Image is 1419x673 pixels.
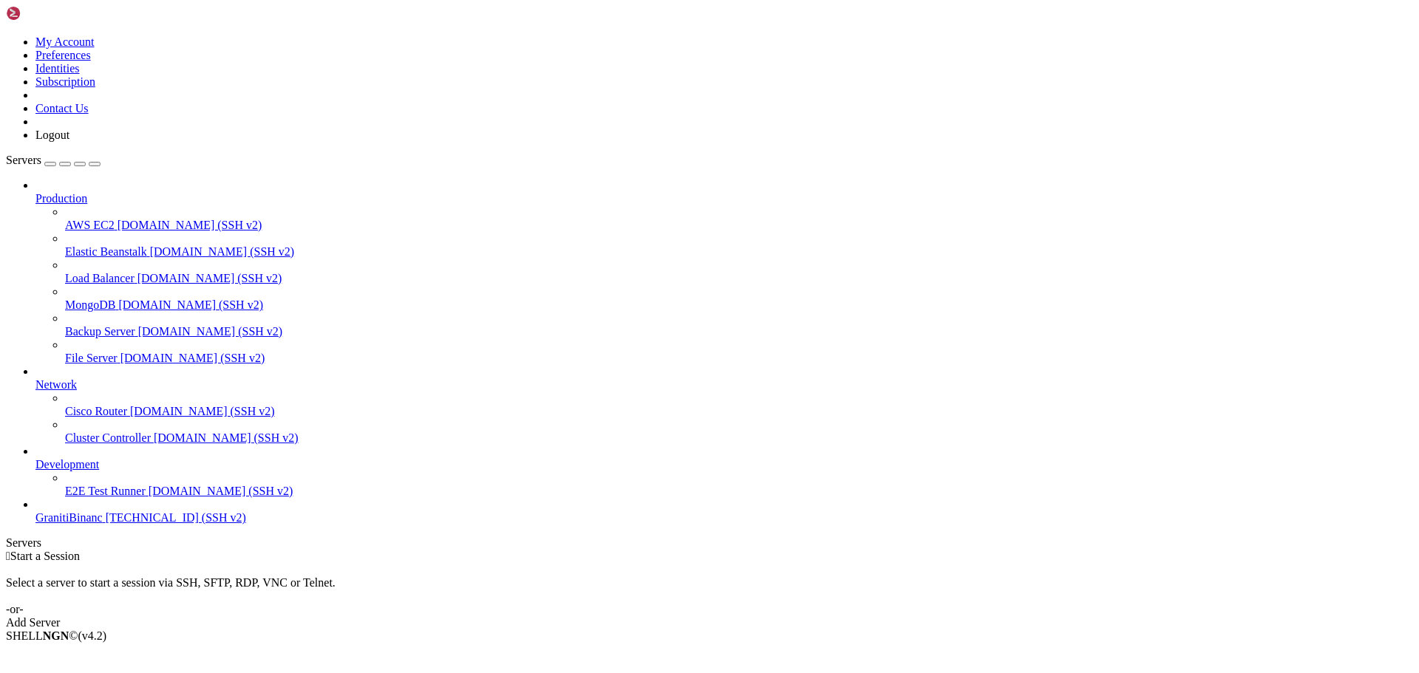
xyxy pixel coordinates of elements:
[65,392,1413,418] li: Cisco Router [DOMAIN_NAME] (SSH v2)
[65,219,1413,232] a: AWS EC2 [DOMAIN_NAME] (SSH v2)
[118,219,262,231] span: [DOMAIN_NAME] (SSH v2)
[6,563,1413,616] div: Select a server to start a session via SSH, SFTP, RDP, VNC or Telnet. -or-
[35,49,91,61] a: Preferences
[120,352,265,364] span: [DOMAIN_NAME] (SSH v2)
[118,298,263,311] span: [DOMAIN_NAME] (SSH v2)
[65,272,1413,285] a: Load Balancer [DOMAIN_NAME] (SSH v2)
[65,471,1413,498] li: E2E Test Runner [DOMAIN_NAME] (SSH v2)
[35,75,95,88] a: Subscription
[130,405,275,417] span: [DOMAIN_NAME] (SSH v2)
[65,431,1413,445] a: Cluster Controller [DOMAIN_NAME] (SSH v2)
[35,378,1413,392] a: Network
[65,298,115,311] span: MongoDB
[65,232,1413,259] li: Elastic Beanstalk [DOMAIN_NAME] (SSH v2)
[65,219,115,231] span: AWS EC2
[35,498,1413,525] li: GranitiBinanc [TECHNICAL_ID] (SSH v2)
[65,405,127,417] span: Cisco Router
[35,378,77,391] span: Network
[137,272,282,284] span: [DOMAIN_NAME] (SSH v2)
[65,405,1413,418] a: Cisco Router [DOMAIN_NAME] (SSH v2)
[65,431,151,444] span: Cluster Controller
[65,245,1413,259] a: Elastic Beanstalk [DOMAIN_NAME] (SSH v2)
[35,129,69,141] a: Logout
[35,192,87,205] span: Production
[35,458,99,471] span: Development
[65,325,1413,338] a: Backup Server [DOMAIN_NAME] (SSH v2)
[154,431,299,444] span: [DOMAIN_NAME] (SSH v2)
[43,629,69,642] b: NGN
[65,352,118,364] span: File Server
[65,338,1413,365] li: File Server [DOMAIN_NAME] (SSH v2)
[35,458,1413,471] a: Development
[35,365,1413,445] li: Network
[35,511,103,524] span: GranitiBinanc
[65,205,1413,232] li: AWS EC2 [DOMAIN_NAME] (SSH v2)
[35,192,1413,205] a: Production
[65,259,1413,285] li: Load Balancer [DOMAIN_NAME] (SSH v2)
[65,485,146,497] span: E2E Test Runner
[65,285,1413,312] li: MongoDB [DOMAIN_NAME] (SSH v2)
[35,102,89,115] a: Contact Us
[65,245,147,258] span: Elastic Beanstalk
[65,312,1413,338] li: Backup Server [DOMAIN_NAME] (SSH v2)
[10,550,80,562] span: Start a Session
[138,325,283,338] span: [DOMAIN_NAME] (SSH v2)
[65,352,1413,365] a: File Server [DOMAIN_NAME] (SSH v2)
[6,6,91,21] img: Shellngn
[106,511,246,524] span: [TECHNICAL_ID] (SSH v2)
[35,179,1413,365] li: Production
[35,35,95,48] a: My Account
[6,154,101,166] a: Servers
[65,418,1413,445] li: Cluster Controller [DOMAIN_NAME] (SSH v2)
[150,245,295,258] span: [DOMAIN_NAME] (SSH v2)
[6,629,106,642] span: SHELL ©
[78,629,107,642] span: 4.2.0
[65,485,1413,498] a: E2E Test Runner [DOMAIN_NAME] (SSH v2)
[6,550,10,562] span: 
[65,298,1413,312] a: MongoDB [DOMAIN_NAME] (SSH v2)
[149,485,293,497] span: [DOMAIN_NAME] (SSH v2)
[6,154,41,166] span: Servers
[65,272,135,284] span: Load Balancer
[35,445,1413,498] li: Development
[35,62,80,75] a: Identities
[6,616,1413,629] div: Add Server
[35,511,1413,525] a: GranitiBinanc [TECHNICAL_ID] (SSH v2)
[65,325,135,338] span: Backup Server
[6,536,1413,550] div: Servers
